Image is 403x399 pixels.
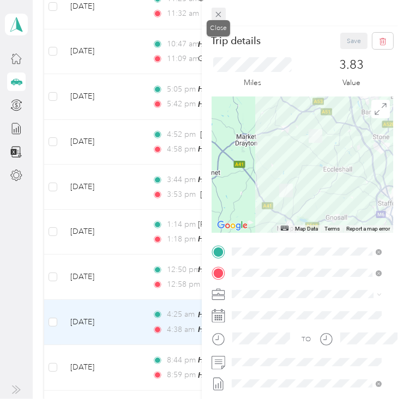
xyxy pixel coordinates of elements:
[295,225,318,233] button: Map Data
[302,335,311,344] div: TO
[207,20,230,37] div: Close
[212,34,261,47] p: Trip details
[340,57,364,72] p: 3.83
[214,219,250,233] img: Google
[324,226,340,232] a: Terms (opens in new tab)
[346,226,390,232] a: Report a map error
[281,226,288,231] button: Keyboard shortcuts
[342,338,403,399] iframe: Everlance-gr Chat Button Frame
[343,77,361,88] p: Value
[244,77,261,88] p: Miles
[214,219,250,233] a: Open this area in Google Maps (opens a new window)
